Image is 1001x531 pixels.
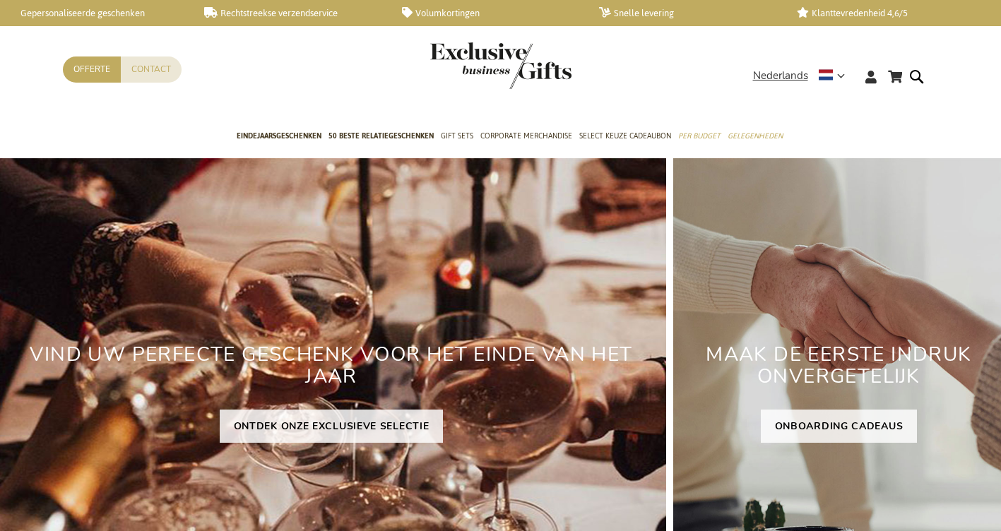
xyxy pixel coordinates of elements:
a: store logo [430,42,501,89]
a: Gepersonaliseerde geschenken [7,7,182,19]
a: ONBOARDING CADEAUS [761,410,918,443]
a: Rechtstreekse verzendservice [204,7,379,19]
span: Eindejaarsgeschenken [237,129,321,143]
span: Corporate Merchandise [480,129,572,143]
span: 50 beste relatiegeschenken [328,129,434,143]
span: Per Budget [678,129,721,143]
a: Klanttevredenheid 4,6/5 [797,7,971,19]
a: ONTDEK ONZE EXCLUSIEVE SELECTIE [220,410,444,443]
a: Offerte [63,56,121,83]
div: Nederlands [753,68,854,84]
span: Gelegenheden [728,129,783,143]
span: Nederlands [753,68,808,84]
a: Snelle levering [599,7,774,19]
span: Gift Sets [441,129,473,143]
img: Exclusive Business gifts logo [430,42,571,89]
a: Volumkortingen [402,7,576,19]
span: Select Keuze Cadeaubon [579,129,671,143]
a: Contact [121,56,182,83]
